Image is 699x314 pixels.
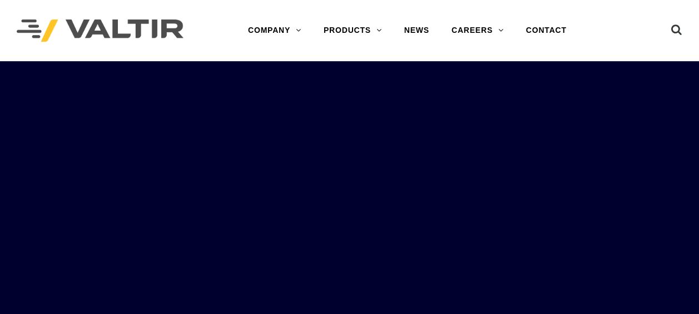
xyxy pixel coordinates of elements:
a: COMPANY [237,19,313,42]
a: PRODUCTS [313,19,393,42]
a: CAREERS [440,19,515,42]
a: CONTACT [515,19,578,42]
img: Valtir [17,19,184,42]
a: NEWS [393,19,440,42]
